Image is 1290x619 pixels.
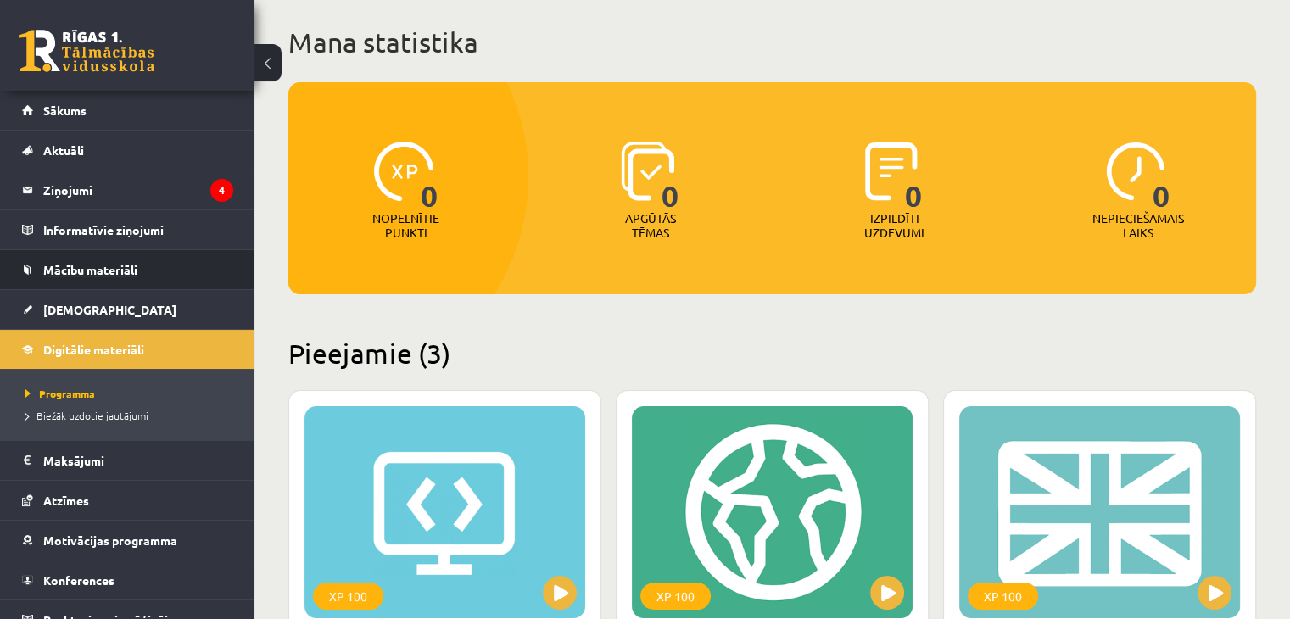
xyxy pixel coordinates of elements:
a: Maksājumi [22,441,233,480]
img: icon-completed-tasks-ad58ae20a441b2904462921112bc710f1caf180af7a3daa7317a5a94f2d26646.svg [865,142,918,201]
a: Informatīvie ziņojumi [22,210,233,249]
a: Programma [25,386,237,401]
a: Ziņojumi4 [22,170,233,209]
span: Digitālie materiāli [43,342,144,357]
img: icon-xp-0682a9bc20223a9ccc6f5883a126b849a74cddfe5390d2b41b4391c66f2066e7.svg [374,142,433,201]
span: Aktuāli [43,142,84,158]
a: Rīgas 1. Tālmācības vidusskola [19,30,154,72]
span: Atzīmes [43,493,89,508]
a: Sākums [22,91,233,130]
span: 0 [1153,142,1170,211]
span: Mācību materiāli [43,262,137,277]
a: Atzīmes [22,481,233,520]
legend: Informatīvie ziņojumi [43,210,233,249]
legend: Maksājumi [43,441,233,480]
a: [DEMOGRAPHIC_DATA] [22,290,233,329]
a: Biežāk uzdotie jautājumi [25,408,237,423]
p: Nepieciešamais laiks [1092,211,1184,240]
span: 0 [905,142,923,211]
p: Nopelnītie punkti [372,211,439,240]
a: Konferences [22,560,233,599]
span: 0 [421,142,438,211]
span: Programma [25,387,95,400]
h2: Pieejamie (3) [288,337,1256,370]
img: icon-clock-7be60019b62300814b6bd22b8e044499b485619524d84068768e800edab66f18.svg [1106,142,1165,201]
img: icon-learned-topics-4a711ccc23c960034f471b6e78daf4a3bad4a20eaf4de84257b87e66633f6470.svg [621,142,674,201]
a: Digitālie materiāli [22,330,233,369]
span: [DEMOGRAPHIC_DATA] [43,302,176,317]
span: Sākums [43,103,87,118]
span: Motivācijas programma [43,533,177,548]
span: Biežāk uzdotie jautājumi [25,409,148,422]
p: Izpildīti uzdevumi [861,211,927,240]
i: 4 [210,179,233,202]
div: XP 100 [313,583,383,610]
div: XP 100 [640,583,711,610]
span: Konferences [43,572,114,588]
a: Motivācijas programma [22,521,233,560]
a: Mācību materiāli [22,250,233,289]
h1: Mana statistika [288,25,1256,59]
legend: Ziņojumi [43,170,233,209]
p: Apgūtās tēmas [617,211,684,240]
a: Aktuāli [22,131,233,170]
div: XP 100 [968,583,1038,610]
span: 0 [662,142,679,211]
